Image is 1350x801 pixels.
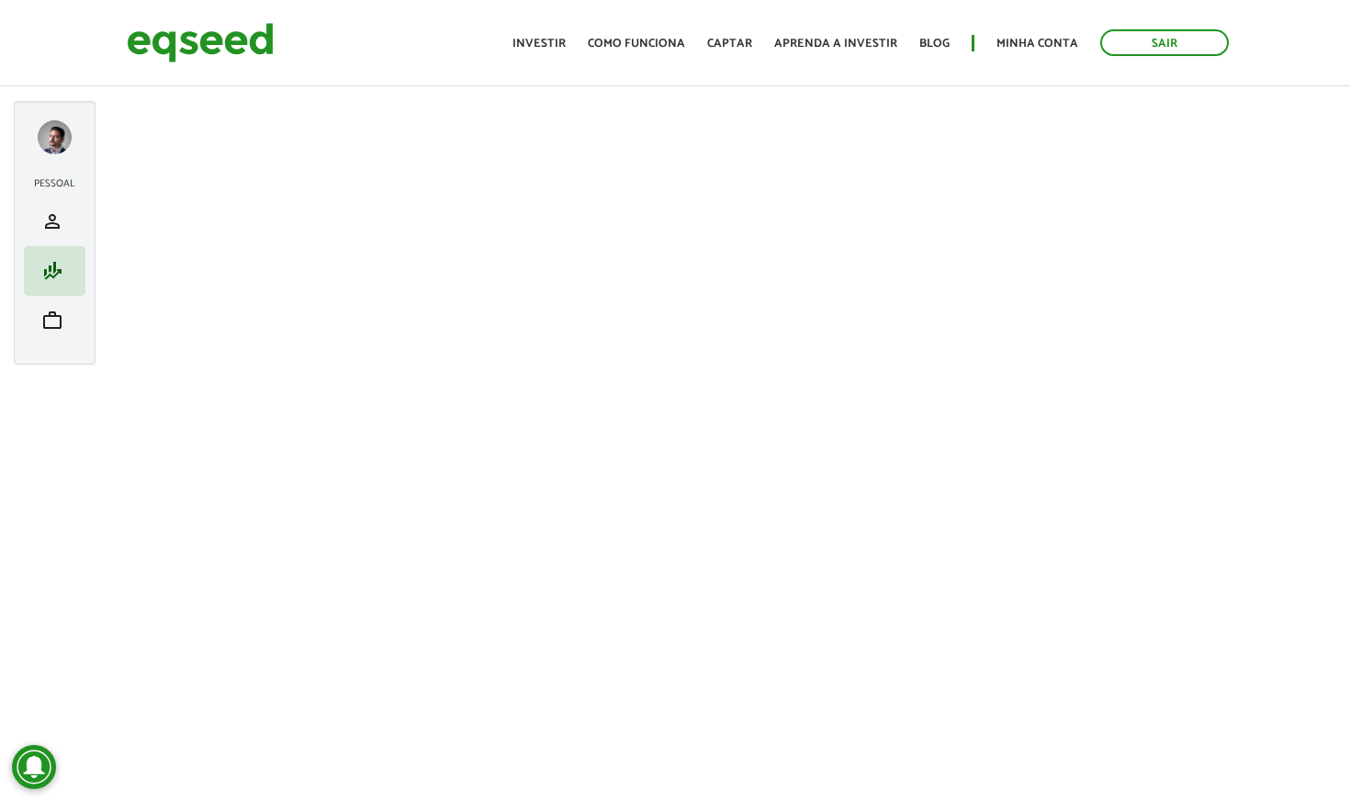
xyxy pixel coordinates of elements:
[919,38,950,50] a: Blog
[38,120,72,154] a: Expandir menu
[28,310,81,332] a: work
[588,38,685,50] a: Como funciona
[24,178,85,189] h2: Pessoal
[707,38,752,50] a: Captar
[41,310,63,332] span: work
[996,38,1078,50] a: Minha conta
[41,260,63,282] span: finance_mode
[28,210,81,232] a: person
[24,296,85,345] li: Meu portfólio
[28,260,81,282] a: finance_mode
[41,210,63,232] span: person
[24,246,85,296] li: Minha simulação
[127,18,274,67] img: EqSeed
[512,38,566,50] a: Investir
[1100,29,1229,56] a: Sair
[774,38,897,50] a: Aprenda a investir
[24,197,85,246] li: Meu perfil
